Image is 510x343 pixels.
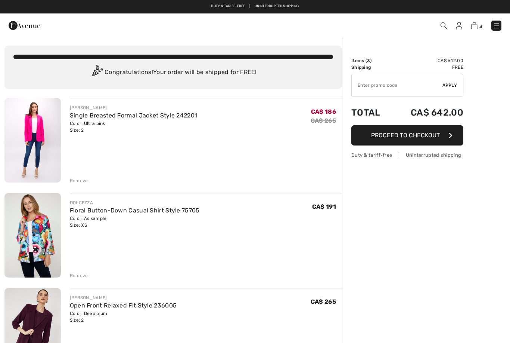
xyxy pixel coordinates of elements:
span: CA$ 265 [311,298,336,305]
td: Shipping [351,64,391,71]
td: Free [391,64,463,71]
span: CA$ 186 [311,108,336,115]
span: Proceed to Checkout [371,132,440,139]
s: CA$ 265 [311,117,336,124]
img: My Info [456,22,462,30]
td: CA$ 642.00 [391,57,463,64]
img: Floral Button-Down Casual Shirt Style 75705 [4,193,61,278]
a: Open Front Relaxed Fit Style 236005 [70,302,177,309]
span: CA$ 191 [312,203,336,210]
div: [PERSON_NAME] [70,104,198,111]
a: Single Breasted Formal Jacket Style 242201 [70,112,198,119]
img: Congratulation2.svg [90,65,105,80]
div: DOLCEZZA [70,199,200,206]
div: Color: As sample Size: XS [70,215,200,229]
button: Proceed to Checkout [351,125,463,146]
td: CA$ 642.00 [391,100,463,125]
img: Shopping Bag [471,22,478,29]
span: 3 [479,24,482,29]
img: Menu [493,22,500,30]
td: Items ( ) [351,57,391,64]
div: Color: Ultra pink Size: 2 [70,120,198,134]
a: Floral Button-Down Casual Shirt Style 75705 [70,207,200,214]
a: 3 [471,21,482,30]
span: 3 [367,58,370,63]
div: Color: Deep plum Size: 2 [70,310,177,324]
td: Total [351,100,391,125]
img: 1ère Avenue [9,18,40,33]
div: Remove [70,177,88,184]
span: Apply [442,82,457,89]
div: Remove [70,272,88,279]
img: Search [441,22,447,29]
div: Congratulations! Your order will be shipped for FREE! [13,65,333,80]
input: Promo code [352,74,442,97]
img: Single Breasted Formal Jacket Style 242201 [4,98,61,183]
a: 1ère Avenue [9,21,40,28]
div: Duty & tariff-free | Uninterrupted shipping [351,151,463,159]
div: [PERSON_NAME] [70,294,177,301]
